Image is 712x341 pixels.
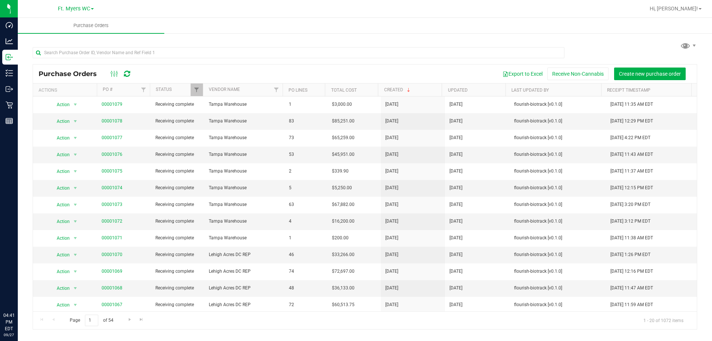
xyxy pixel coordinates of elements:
span: flourish-biotrack [v0.1.0] [514,301,601,308]
span: select [70,150,80,160]
span: [DATE] [385,168,398,175]
span: Ft. Myers WC [58,6,90,12]
span: Receiving complete [155,101,200,108]
span: flourish-biotrack [v0.1.0] [514,184,601,191]
a: 00001072 [102,219,122,224]
button: Receive Non-Cannabis [547,68,609,80]
span: Action [50,250,70,260]
span: select [70,250,80,260]
inline-svg: Reports [6,117,13,125]
p: 04:41 PM EDT [3,312,14,332]
span: [DATE] [449,134,462,141]
a: 00001071 [102,235,122,240]
span: select [70,233,80,243]
span: [DATE] [385,218,398,225]
span: Action [50,133,70,143]
span: 1 - 20 of 1072 items [637,315,689,326]
a: Total Cost [331,88,357,93]
a: Updated [448,88,468,93]
a: Filter [270,83,283,96]
span: [DATE] [449,151,462,158]
a: 00001076 [102,152,122,157]
a: Receipt Timestamp [607,88,650,93]
span: select [70,266,80,277]
span: 63 [289,201,323,208]
span: [DATE] 11:35 AM EDT [610,101,653,108]
a: 00001067 [102,302,122,307]
a: Purchase Orders [18,18,164,33]
inline-svg: Outbound [6,85,13,93]
a: Vendor Name [209,87,240,92]
span: [DATE] 11:59 AM EDT [610,301,653,308]
span: Tampa Warehouse [209,218,280,225]
span: [DATE] 11:37 AM EDT [610,168,653,175]
span: [DATE] [385,101,398,108]
span: $72,697.00 [332,268,355,275]
span: [DATE] [385,285,398,292]
a: PO Lines [289,88,307,93]
span: Receiving complete [155,134,200,141]
a: Filter [138,83,150,96]
span: [DATE] 3:20 PM EDT [610,201,650,208]
inline-svg: Dashboard [6,22,13,29]
span: Action [50,200,70,210]
a: Go to the last page [136,315,147,325]
span: Receiving complete [155,285,200,292]
span: Tampa Warehouse [209,201,280,208]
button: Export to Excel [498,68,547,80]
a: Created [384,87,412,92]
span: [DATE] 12:16 PM EDT [610,268,653,275]
span: [DATE] [385,151,398,158]
span: Purchase Orders [39,70,104,78]
inline-svg: Inbound [6,53,13,61]
span: [DATE] [449,251,462,258]
span: 4 [289,218,323,225]
span: $85,251.00 [332,118,355,125]
span: 1 [289,101,323,108]
span: flourish-biotrack [v0.1.0] [514,218,601,225]
span: Tampa Warehouse [209,118,280,125]
button: Create new purchase order [614,68,686,80]
span: Action [50,233,70,243]
span: flourish-biotrack [v0.1.0] [514,235,601,242]
span: [DATE] [449,285,462,292]
span: 2 [289,168,323,175]
span: Receiving complete [155,218,200,225]
span: [DATE] [385,235,398,242]
span: [DATE] 12:15 PM EDT [610,184,653,191]
span: [DATE] 12:29 PM EDT [610,118,653,125]
span: [DATE] [385,118,398,125]
span: $16,200.00 [332,218,355,225]
span: flourish-biotrack [v0.1.0] [514,118,601,125]
a: 00001068 [102,285,122,291]
input: Search Purchase Order ID, Vendor Name and Ref Field 1 [33,47,564,58]
span: $67,882.00 [332,201,355,208]
a: PO # [103,87,112,92]
span: Lehigh Acres DC REP [209,285,280,292]
inline-svg: Inventory [6,69,13,77]
span: flourish-biotrack [v0.1.0] [514,251,601,258]
span: flourish-biotrack [v0.1.0] [514,134,601,141]
span: [DATE] [449,101,462,108]
a: 00001073 [102,202,122,207]
span: [DATE] [385,184,398,191]
span: [DATE] [385,201,398,208]
span: select [70,283,80,294]
span: Tampa Warehouse [209,151,280,158]
span: 74 [289,268,323,275]
span: $33,266.00 [332,251,355,258]
span: Lehigh Acres DC REP [209,268,280,275]
a: Go to the next page [124,315,135,325]
span: Tampa Warehouse [209,235,280,242]
span: Receiving complete [155,184,200,191]
span: $36,133.00 [332,285,355,292]
span: Tampa Warehouse [209,134,280,141]
span: select [70,166,80,177]
span: Receiving complete [155,201,200,208]
span: [DATE] [449,168,462,175]
a: 00001075 [102,168,122,174]
span: [DATE] [385,268,398,275]
span: [DATE] [449,118,462,125]
iframe: Resource center unread badge [22,281,31,289]
span: 73 [289,134,323,141]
